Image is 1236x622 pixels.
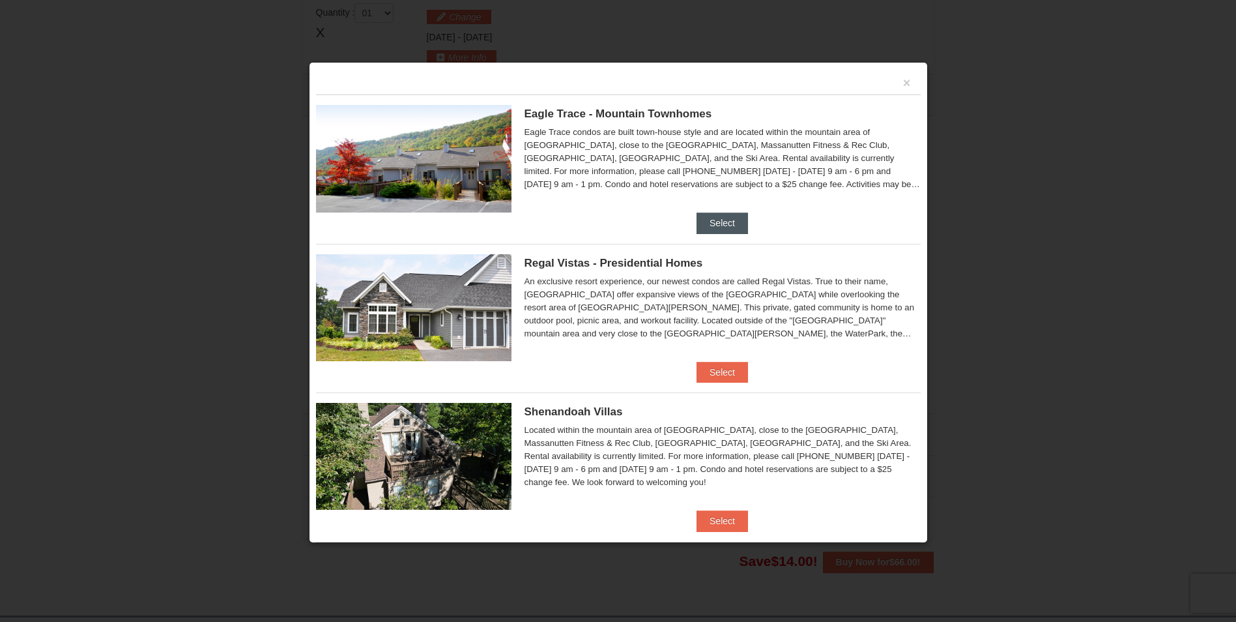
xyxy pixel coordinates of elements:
[525,126,921,191] div: Eagle Trace condos are built town-house style and are located within the mountain area of [GEOGRA...
[525,257,703,269] span: Regal Vistas - Presidential Homes
[903,76,911,89] button: ×
[525,108,712,120] span: Eagle Trace - Mountain Townhomes
[697,362,748,383] button: Select
[697,511,748,531] button: Select
[316,105,511,212] img: 19218983-1-9b289e55.jpg
[525,406,623,418] span: Shenandoah Villas
[525,275,921,340] div: An exclusive resort experience, our newest condos are called Regal Vistas. True to their name, [G...
[316,254,511,361] img: 19218991-1-902409a9.jpg
[316,403,511,510] img: 19219019-2-e70bf45f.jpg
[525,424,921,489] div: Located within the mountain area of [GEOGRAPHIC_DATA], close to the [GEOGRAPHIC_DATA], Massanutte...
[697,213,748,233] button: Select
